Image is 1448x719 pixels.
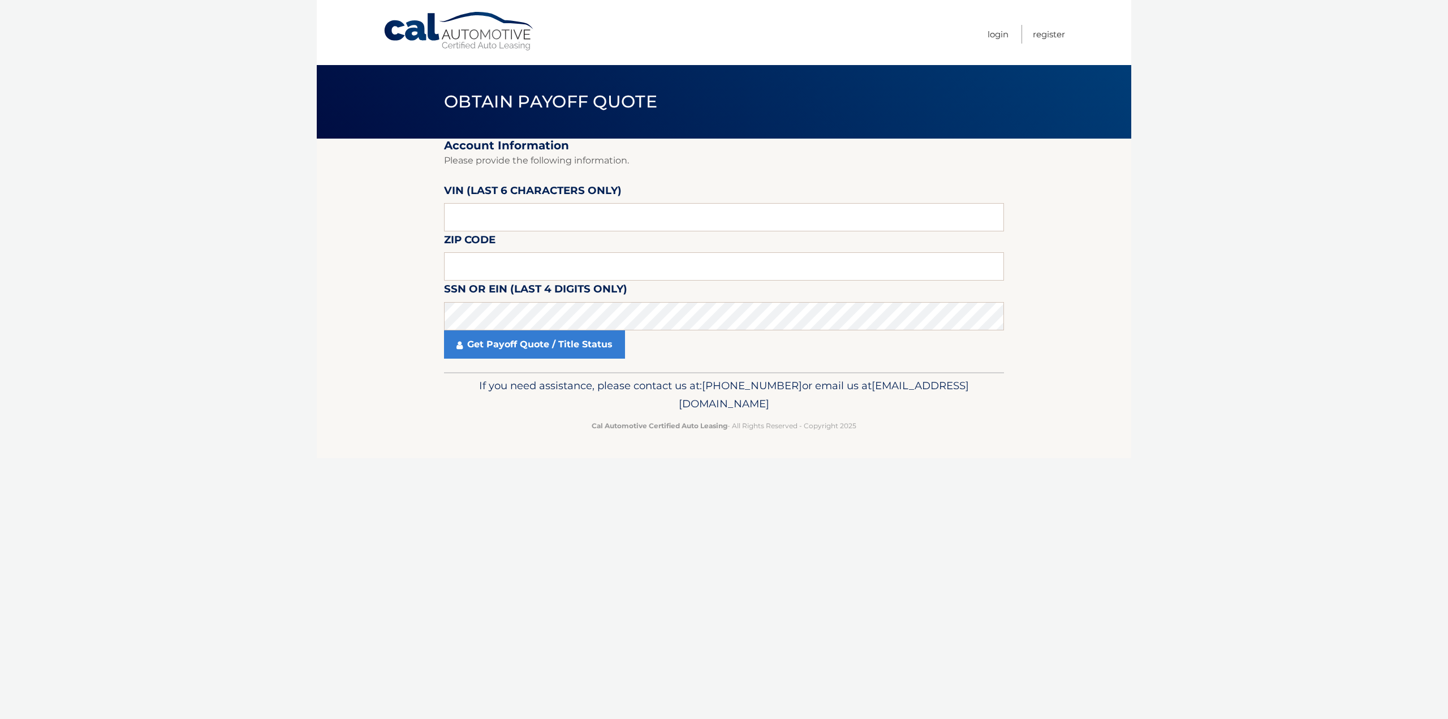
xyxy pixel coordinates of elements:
[592,421,727,430] strong: Cal Automotive Certified Auto Leasing
[444,153,1004,169] p: Please provide the following information.
[988,25,1009,44] a: Login
[451,420,997,432] p: - All Rights Reserved - Copyright 2025
[444,330,625,359] a: Get Payoff Quote / Title Status
[444,139,1004,153] h2: Account Information
[383,11,536,51] a: Cal Automotive
[444,182,622,203] label: VIN (last 6 characters only)
[444,281,627,302] label: SSN or EIN (last 4 digits only)
[451,377,997,413] p: If you need assistance, please contact us at: or email us at
[444,231,495,252] label: Zip Code
[702,379,802,392] span: [PHONE_NUMBER]
[444,91,657,112] span: Obtain Payoff Quote
[1033,25,1065,44] a: Register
